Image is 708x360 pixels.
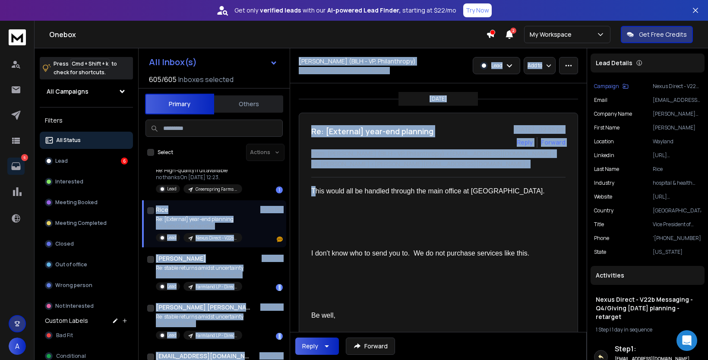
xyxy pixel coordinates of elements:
strong: verified leads [260,6,301,15]
p: [PERSON_NAME] [653,124,701,131]
p: Re: [External] year-end planning [156,216,242,223]
h1: [PERSON_NAME] [PERSON_NAME] [156,303,251,312]
button: Meeting Booked [40,194,133,211]
p: Hi [PERSON_NAME], Thank you ever [156,272,243,278]
p: title [594,221,604,228]
p: [EMAIL_ADDRESS][DOMAIN_NAME] [653,97,701,104]
div: Open Intercom Messenger [676,330,697,351]
p: 02:07 PM [260,304,283,311]
p: 02:06 PM [259,353,283,360]
p: All Status [56,137,81,144]
div: This would all be handled through the main office at [GEOGRAPHIC_DATA]. [311,186,559,196]
span: Conditional [56,353,86,360]
p: Greenspring Farms - [US_STATE] [196,186,237,193]
p: location [594,138,614,145]
p: Re: High-quality fruit available [156,167,242,174]
p: Campaign [594,83,619,90]
p: Wrong person [55,282,92,289]
button: Reply [517,138,533,147]
h1: All Inbox(s) [149,58,197,66]
p: 6 [21,154,28,161]
h1: All Campaigns [47,87,88,96]
p: '[PHONE_NUMBER] [653,235,701,242]
button: Reply [295,338,339,355]
label: Select [158,149,173,156]
p: Lead [167,332,177,338]
img: logo [9,29,26,45]
p: linkedin [594,152,614,159]
p: Lead [167,186,177,192]
p: Lead [491,62,503,69]
div: 1 [276,284,283,291]
p: Add to [528,62,542,69]
p: Interested [55,178,83,185]
p: [DATE] [430,95,447,102]
p: Email [594,97,607,104]
p: Get only with our starting at $22/mo [234,6,456,15]
p: Nexus Direct - V22b Messaging - Q4/Giving [DATE] planning - retarget [653,83,701,90]
div: Reply [302,342,318,351]
p: Wayland [653,138,701,145]
p: Press to check for shortcuts. [54,60,117,77]
div: Forward [541,138,566,147]
p: Nexus Direct - V22b Messaging - Q4/Giving [DATE] planning - retarget [196,235,237,241]
p: Re: stable returns amidst uncertainty [156,313,243,320]
p: Lead [55,158,68,164]
p: This would all be handled [156,223,242,230]
h1: Nexus Direct - V22b Messaging - Q4/Giving [DATE] planning - retarget [596,295,699,321]
p: Phone [594,235,609,242]
p: Re: stable returns amidst uncertainty [156,265,243,272]
p: from: [PERSON_NAME] (BILH - VP, Philanthropy) <[EMAIL_ADDRESS][DOMAIN_NAME]> [311,149,566,158]
button: Not Interested [40,297,133,315]
p: [URL][DOMAIN_NAME] [653,193,701,200]
p: industry [594,180,614,186]
p: Rice [653,166,701,173]
p: no thanks On [DATE] 12:23, [156,174,242,181]
p: Farmland LP - Direct Channel - Rani [196,284,237,290]
p: [GEOGRAPHIC_DATA] [653,207,701,214]
p: Meeting Booked [55,199,98,206]
span: Bad Fit [56,332,73,339]
p: Lead Details [596,59,632,67]
p: to: [PERSON_NAME] <[PERSON_NAME][EMAIL_ADDRESS][DOMAIN_NAME]> [311,160,566,168]
p: [URL][DOMAIN_NAME][PERSON_NAME] [653,152,701,159]
h3: Filters [40,114,133,126]
button: A [9,338,26,355]
p: [EMAIL_ADDRESS][DOMAIN_NAME] [299,67,389,74]
h3: Inboxes selected [178,74,234,85]
div: 1 [276,186,283,193]
h1: [PERSON_NAME] [156,254,206,263]
button: Others [214,95,283,114]
button: Get Free Credits [621,26,693,43]
p: First Name [594,124,619,131]
button: Interested [40,173,133,190]
p: Farmland LP - Direct Channel - [PERSON_NAME] [196,332,237,339]
h1: Re: [External] year-end planning [311,125,433,137]
span: 605 / 605 [149,74,177,85]
p: Yes, I would like to [156,320,243,327]
p: Try Now [466,6,489,15]
div: 1 [276,333,283,340]
div: | [596,326,699,333]
p: 02:21 PM [262,255,283,262]
p: Lead [167,234,177,241]
span: 1 day in sequence [612,326,652,333]
p: Company Name [594,111,632,117]
div: I don't know who to send you to. We do not purchase services like this. [311,248,559,259]
h3: Custom Labels [45,316,88,325]
span: 2 [510,28,516,34]
p: Last Name [594,166,619,173]
span: 1 Step [596,326,609,333]
p: Closed [55,240,74,247]
button: All Campaigns [40,83,133,100]
button: Forward [346,338,395,355]
p: [PERSON_NAME][GEOGRAPHIC_DATA]-[GEOGRAPHIC_DATA] [653,111,701,117]
span: Cmd + Shift + k [70,59,110,69]
p: [US_STATE] [653,249,701,256]
h1: Onebox [49,29,486,40]
div: 6 [121,158,128,164]
p: Lead [167,283,177,290]
button: Campaign [594,83,629,90]
p: 02:55 PM [260,206,283,213]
